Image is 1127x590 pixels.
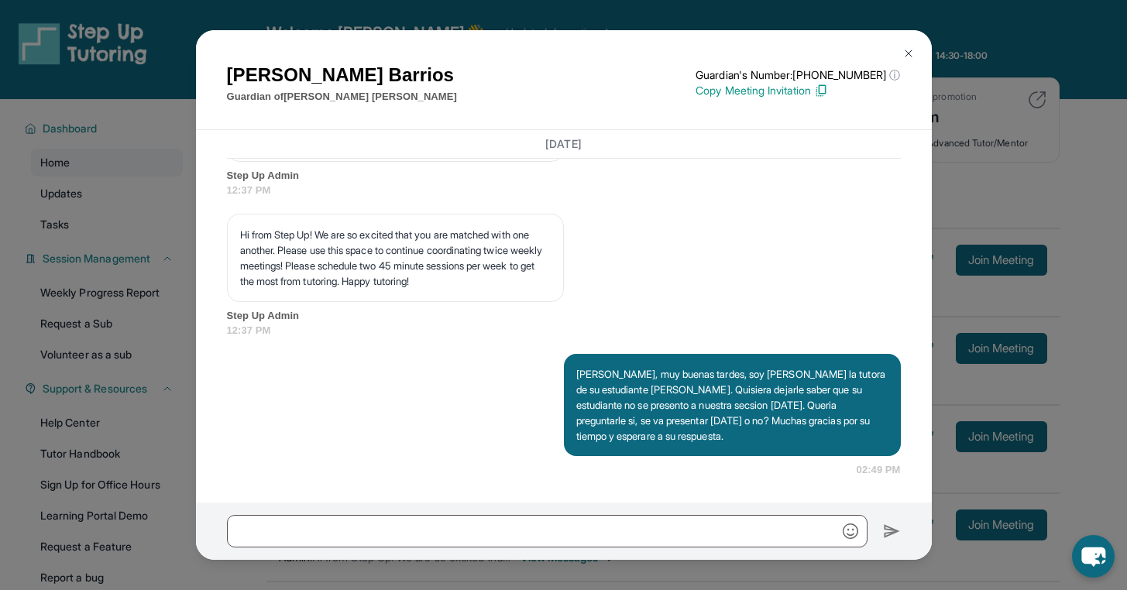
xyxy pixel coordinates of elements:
p: Copy Meeting Invitation [696,83,900,98]
span: Step Up Admin [227,308,901,324]
span: 12:37 PM [227,323,901,338]
p: Guardian's Number: [PHONE_NUMBER] [696,67,900,83]
p: [PERSON_NAME], muy buenas tardes, soy [PERSON_NAME] la tutora de su estudiante [PERSON_NAME]. Qui... [576,366,888,444]
button: chat-button [1072,535,1115,578]
span: 02:49 PM [857,462,901,478]
span: 12:37 PM [227,183,901,198]
img: Close Icon [902,47,915,60]
img: Emoji [843,523,858,539]
h3: [DATE] [227,136,901,152]
span: ⓘ [889,67,900,83]
p: Guardian of [PERSON_NAME] [PERSON_NAME] [227,89,457,105]
img: Copy Icon [814,84,828,98]
img: Send icon [883,522,901,540]
span: Step Up Admin [227,168,901,184]
h1: [PERSON_NAME] Barrios [227,61,457,89]
p: Hi from Step Up! We are so excited that you are matched with one another. Please use this space t... [240,227,551,289]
